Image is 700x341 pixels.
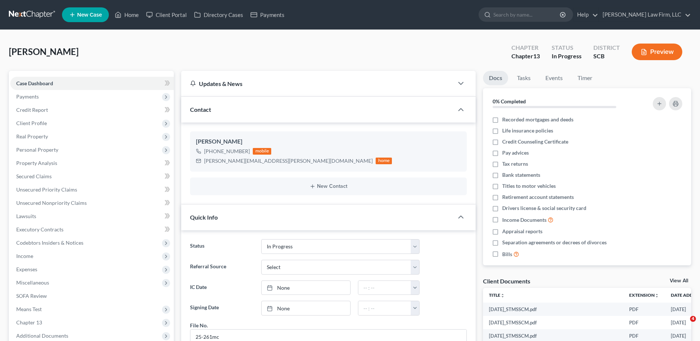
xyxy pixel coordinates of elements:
[9,46,79,57] span: [PERSON_NAME]
[502,149,529,156] span: Pay advices
[190,321,208,329] div: File No.
[196,137,461,146] div: [PERSON_NAME]
[552,52,582,61] div: In Progress
[483,71,508,85] a: Docs
[500,293,505,298] i: unfold_more
[16,253,33,259] span: Income
[10,223,174,236] a: Executory Contracts
[16,266,37,272] span: Expenses
[690,316,696,322] span: 4
[16,93,39,100] span: Payments
[16,133,48,139] span: Real Property
[632,44,682,60] button: Preview
[196,183,461,189] button: New Contact
[502,116,573,123] span: Recorded mortgages and deeds
[593,44,620,52] div: District
[16,120,47,126] span: Client Profile
[623,316,665,329] td: PDF
[675,316,693,334] iframe: Intercom live chat
[16,107,48,113] span: Credit Report
[186,301,257,316] label: Signing Date
[573,8,598,21] a: Help
[572,71,598,85] a: Timer
[599,8,691,21] a: [PERSON_NAME] Law Firm, LLC
[10,156,174,170] a: Property Analysis
[204,148,250,155] div: [PHONE_NUMBER]
[358,301,411,315] input: -- : --
[493,98,526,104] strong: 0% Completed
[111,8,142,21] a: Home
[190,80,445,87] div: Updates & News
[493,8,561,21] input: Search by name...
[262,301,350,315] a: None
[623,303,665,316] td: PDF
[593,52,620,61] div: SCB
[502,216,546,224] span: Income Documents
[142,8,190,21] a: Client Portal
[204,157,373,165] div: [PERSON_NAME][EMAIL_ADDRESS][PERSON_NAME][DOMAIN_NAME]
[16,293,47,299] span: SOFA Review
[511,44,540,52] div: Chapter
[16,226,63,232] span: Executory Contracts
[655,293,659,298] i: unfold_more
[190,8,247,21] a: Directory Cases
[190,106,211,113] span: Contact
[10,196,174,210] a: Unsecured Nonpriority Claims
[502,251,512,258] span: Bills
[247,8,288,21] a: Payments
[483,316,623,329] td: [DATE]_STMSSCM.pdf
[10,103,174,117] a: Credit Report
[502,138,568,145] span: Credit Counseling Certificate
[10,289,174,303] a: SOFA Review
[16,160,57,166] span: Property Analysis
[16,173,52,179] span: Secured Claims
[502,127,553,134] span: Life insurance policies
[16,213,36,219] span: Lawsuits
[186,239,257,254] label: Status
[511,52,540,61] div: Chapter
[483,277,530,285] div: Client Documents
[502,204,586,212] span: Drivers license & social security card
[186,260,257,275] label: Referral Source
[190,214,218,221] span: Quick Info
[502,228,542,235] span: Appraisal reports
[670,278,688,283] a: View All
[253,148,271,155] div: mobile
[16,279,49,286] span: Miscellaneous
[16,319,42,325] span: Chapter 13
[16,306,42,312] span: Means Test
[502,160,528,168] span: Tax returns
[77,12,102,18] span: New Case
[629,292,659,298] a: Extensionunfold_more
[16,80,53,86] span: Case Dashboard
[502,182,556,190] span: Titles to motor vehicles
[489,292,505,298] a: Titleunfold_more
[16,333,68,339] span: Additional Documents
[502,239,607,246] span: Separation agreements or decrees of divorces
[511,71,537,85] a: Tasks
[533,52,540,59] span: 13
[539,71,569,85] a: Events
[502,171,540,179] span: Bank statements
[262,281,350,295] a: None
[186,280,257,295] label: IC Date
[502,193,574,201] span: Retirement account statements
[16,240,83,246] span: Codebtors Insiders & Notices
[16,200,87,206] span: Unsecured Nonpriority Claims
[10,77,174,90] a: Case Dashboard
[483,303,623,316] td: [DATE]_STMSSCM.pdf
[10,170,174,183] a: Secured Claims
[10,210,174,223] a: Lawsuits
[16,186,77,193] span: Unsecured Priority Claims
[10,183,174,196] a: Unsecured Priority Claims
[16,147,58,153] span: Personal Property
[376,158,392,164] div: home
[552,44,582,52] div: Status
[358,281,411,295] input: -- : --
